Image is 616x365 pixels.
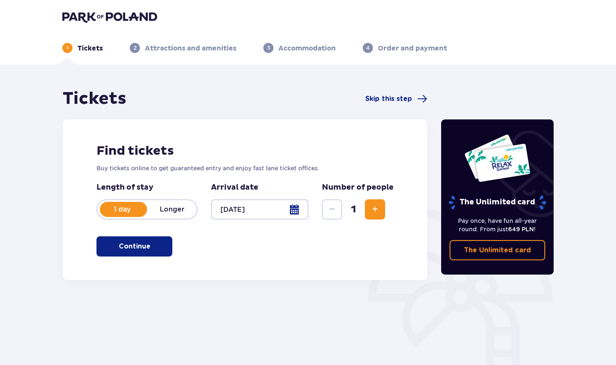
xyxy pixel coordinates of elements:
[78,44,103,53] p: Tickets
[67,44,69,52] p: 1
[464,134,531,182] img: Two entry cards to Suntago with the word 'UNLIMITED RELAX', featuring a white background with tro...
[365,94,412,103] span: Skip this step
[96,182,198,193] p: Length of stay
[96,143,394,159] h2: Find tickets
[211,182,258,193] p: Arrival date
[96,164,394,172] p: Buy tickets online to get guaranteed entry and enjoy fast lane ticket offices.
[147,205,197,214] p: Longer
[363,43,447,53] div: 4Order and payment
[365,199,385,220] button: Increase
[63,88,126,109] h1: Tickets
[450,217,546,233] p: Pay once, have fun all-year round. From just !
[450,240,546,260] a: The Unlimited card
[508,226,534,233] span: 649 PLN
[119,242,150,251] p: Continue
[365,94,427,104] a: Skip this step
[322,182,394,193] p: Number of people
[62,11,157,23] img: Park of Poland logo
[267,44,270,52] p: 3
[344,203,363,216] span: 1
[448,195,547,210] p: The Unlimited card
[366,44,370,52] p: 4
[130,43,236,53] div: 2Attractions and amenities
[464,246,531,255] p: The Unlimited card
[62,43,103,53] div: 1Tickets
[279,44,336,53] p: Accommodation
[322,199,342,220] button: Decrease
[96,236,172,257] button: Continue
[263,43,336,53] div: 3Accommodation
[97,205,147,214] p: 1 day
[378,44,447,53] p: Order and payment
[134,44,137,52] p: 2
[145,44,236,53] p: Attractions and amenities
